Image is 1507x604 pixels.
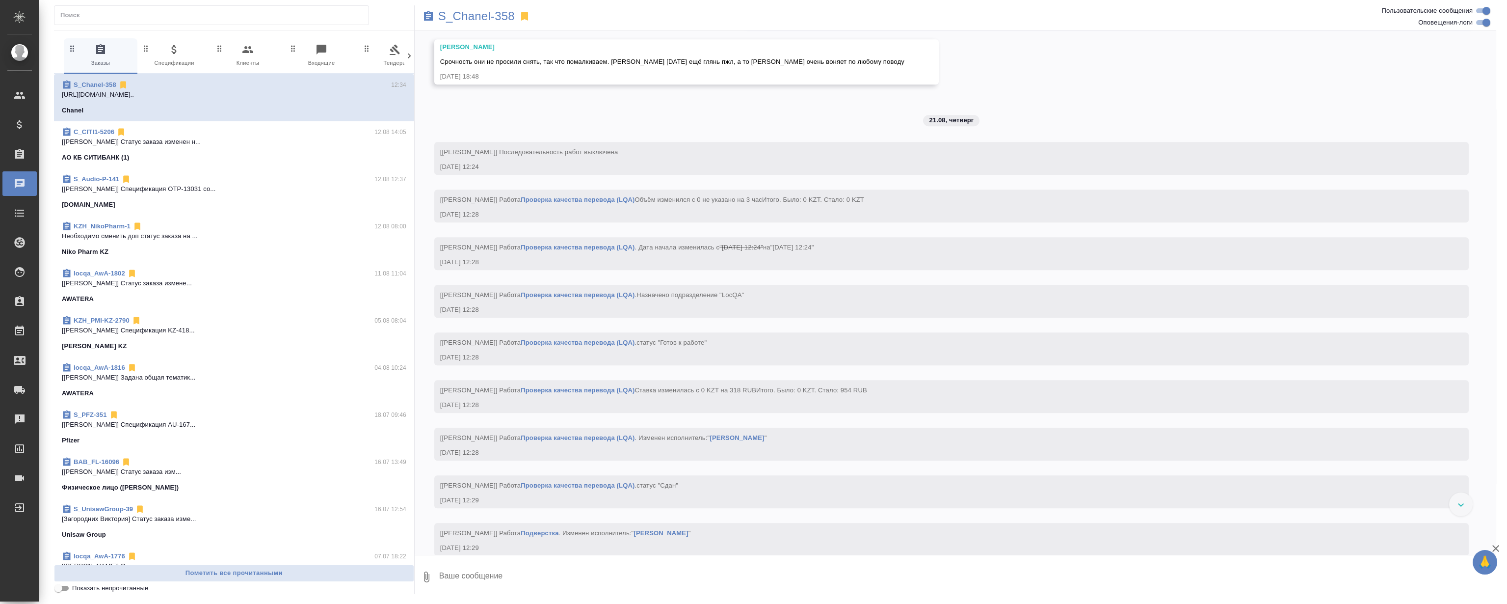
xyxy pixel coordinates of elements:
div: [DATE] 12:28 [440,210,1434,220]
span: статус "Готов к работе" [636,339,707,346]
span: [[PERSON_NAME]] Работа . [440,339,707,346]
span: Итого. Было: 0 KZT. Стало: 0 KZT [762,196,864,203]
span: Срочность они не просили снять, так что помалкиваем. [PERSON_NAME] [DATE] ещё глянь пжл, а то [PE... [440,58,904,65]
p: [Загородних Виктория] Статус заказа изме... [62,514,406,524]
p: 04.08 10:24 [374,363,406,373]
span: 🙏 [1477,552,1493,573]
div: S_UnisawGroup-3916.07 12:54[Загородних Виктория] Статус заказа изме...Unisaw Group [54,498,414,546]
a: locqa_AwA-1816 [74,364,125,371]
p: AWATERA [62,388,94,398]
svg: Отписаться [132,221,142,231]
button: 🙏 [1473,550,1497,575]
button: Пометить все прочитанными [54,565,414,582]
div: [DATE] 12:28 [440,400,1434,410]
div: locqa_AwA-181604.08 10:24[[PERSON_NAME]] Задана общая тематик...AWATERA [54,357,414,404]
svg: Отписаться [135,504,145,514]
input: Поиск [60,8,369,22]
div: locqa_AwA-177607.07 18:22[[PERSON_NAME]] Статус заказа измене...AWATERA [54,546,414,593]
span: [[PERSON_NAME]] Работа Объём изменился с 0 не указано на 3 час [440,196,864,203]
a: Проверка качества перевода (LQA) [521,196,635,203]
span: "[DATE] 12:24" [770,244,814,251]
div: [DATE] 12:28 [440,305,1434,315]
a: KZH_NikoPharm-1 [74,222,131,230]
span: [[PERSON_NAME]] Последовательность работ выключена [440,148,618,156]
p: 11.08 11:04 [374,269,406,278]
div: [DATE] 18:48 [440,72,904,82]
p: 16.07 12:54 [374,504,406,514]
div: S_Audio-P-14112.08 12:37[[PERSON_NAME]] Спецификация OTP-13031 со...[DOMAIN_NAME] [54,168,414,216]
div: KZH_NikoPharm-112.08 08:00Необходимо сменить доп статус заказа на ...Niko Pharm KZ [54,216,414,263]
p: 16.07 13:49 [374,457,406,467]
span: [[PERSON_NAME]] Работа . [440,482,678,489]
span: Тендеры [362,44,428,68]
p: 07.07 18:22 [374,551,406,561]
a: S_UnisawGroup-39 [74,505,133,513]
div: [PERSON_NAME] [440,42,904,52]
a: C_CITI1-5206 [74,128,114,136]
span: " " [632,529,691,537]
div: BAB_FL-1609616.07 13:49[[PERSON_NAME]] Статус заказа изм...Физическое лицо ([PERSON_NAME]) [54,451,414,498]
span: [[PERSON_NAME]] Работа Ставка изменилась с 0 KZT на 318 RUB [440,386,867,394]
a: S_Chanel-358 [438,11,515,21]
span: Назначено подразделение "LocQA" [636,291,744,299]
svg: Отписаться [116,127,126,137]
a: S_PFZ-351 [74,411,107,418]
span: Показать непрочитанные [72,583,148,593]
div: locqa_AwA-180211.08 11:04[[PERSON_NAME]] Статус заказа измене...AWATERA [54,263,414,310]
span: " " [708,434,767,441]
span: Заказы [68,44,133,68]
p: 21.08, четверг [929,115,974,125]
a: S_Audio-P-141 [74,175,119,183]
span: [[PERSON_NAME]] Работа . Изменен исполнитель: [440,434,767,441]
p: Chanel [62,106,83,115]
a: Проверка качества перевода (LQA) [521,434,635,441]
p: 12.08 08:00 [374,221,406,231]
span: [[PERSON_NAME]] Работа . Дата начала изменилась с на [440,244,814,251]
div: S_Chanel-35812:34[URL][DOMAIN_NAME]..Chanel [54,74,414,121]
p: [[PERSON_NAME]] Статус заказа измене... [62,278,406,288]
svg: Отписаться [127,551,137,561]
svg: Зажми и перетащи, чтобы поменять порядок вкладок [289,44,298,53]
p: [[PERSON_NAME]] Статус заказа измене... [62,561,406,571]
div: KZH_PMI-KZ-279005.08 08:04[[PERSON_NAME]] Спецификация KZ-418...[PERSON_NAME] KZ [54,310,414,357]
p: [[PERSON_NAME]] Спецификация KZ-418... [62,326,406,335]
a: [PERSON_NAME] [634,529,688,537]
svg: Зажми и перетащи, чтобы поменять порядок вкладок [68,44,77,53]
svg: Зажми и перетащи, чтобы поменять порядок вкладок [141,44,151,53]
svg: Зажми и перетащи, чтобы поменять порядок вкладок [362,44,371,53]
svg: Отписаться [109,410,119,420]
div: [DATE] 12:28 [440,448,1434,458]
a: S_Chanel-358 [74,81,116,88]
span: Пометить все прочитанными [59,568,409,579]
span: Оповещения-логи [1418,18,1473,27]
a: Подверстка [521,529,558,537]
p: [URL][DOMAIN_NAME].. [62,90,406,100]
p: [[PERSON_NAME]] Статус заказа изменен н... [62,137,406,147]
span: Пользовательские сообщения [1381,6,1473,16]
span: [[PERSON_NAME]] Работа . [440,291,744,299]
p: Unisaw Group [62,530,106,540]
p: [DOMAIN_NAME] [62,200,115,210]
a: KZH_PMI-KZ-2790 [74,317,130,324]
p: Pfizer [62,436,79,445]
div: [DATE] 12:28 [440,353,1434,362]
p: 05.08 08:04 [374,316,406,326]
a: BAB_FL-16096 [74,458,119,466]
svg: Отписаться [121,457,131,467]
a: locqa_AwA-1776 [74,552,125,560]
svg: Отписаться [127,269,137,278]
p: [[PERSON_NAME]] Спецификация OTP-13031 со... [62,184,406,194]
span: Клиенты [215,44,281,68]
p: Физическое лицо ([PERSON_NAME]) [62,483,179,493]
svg: Отписаться [132,316,141,326]
a: Проверка качества перевода (LQA) [521,482,635,489]
span: "[DATE] 12:24" [719,244,763,251]
p: Niko Pharm KZ [62,247,108,257]
p: [PERSON_NAME] KZ [62,341,127,351]
a: Проверка качества перевода (LQA) [521,244,635,251]
p: 12.08 14:05 [374,127,406,137]
span: Входящие [289,44,354,68]
svg: Отписаться [121,174,131,184]
p: AWATERA [62,294,94,304]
